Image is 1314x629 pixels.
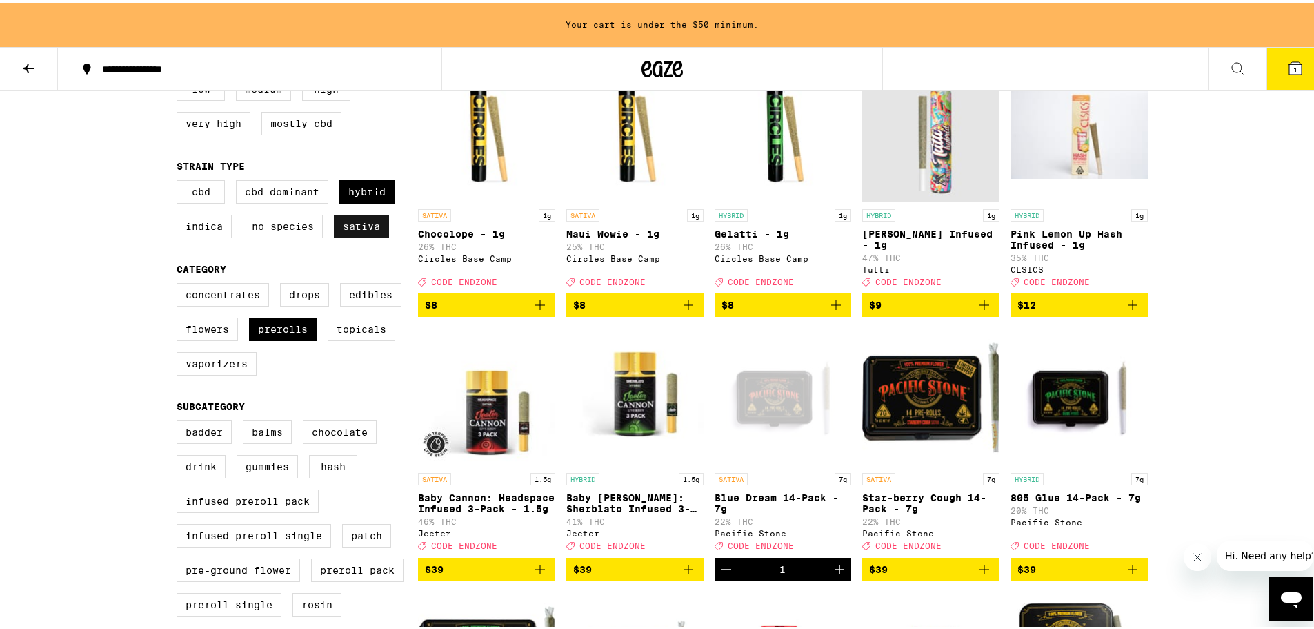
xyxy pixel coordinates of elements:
p: Blue Dream 14-Pack - 7g [715,490,852,512]
label: Drink [177,452,226,476]
div: Circles Base Camp [566,251,704,260]
label: Prerolls [249,315,317,338]
span: CODE ENDZONE [728,539,794,548]
label: Hash [309,452,357,476]
span: CODE ENDZONE [875,539,942,548]
a: Open page for Gelatti - 1g from Circles Base Camp [715,61,852,291]
p: 1.5g [530,470,555,483]
p: 1g [539,206,555,219]
p: 7g [835,470,851,483]
button: Add to bag [862,291,999,314]
label: Mostly CBD [261,109,341,133]
p: SATIVA [715,470,748,483]
img: Pacific Stone - 805 Glue 14-Pack - 7g [1011,325,1148,463]
label: Preroll Pack [311,556,404,579]
span: $9 [869,297,882,308]
span: $39 [869,561,888,572]
iframe: Close message [1184,541,1211,568]
label: Drops [280,280,329,304]
p: Baby Cannon: Headspace Infused 3-Pack - 1.5g [418,490,555,512]
a: Open page for Baby Cannon: Headspace Infused 3-Pack - 1.5g from Jeeter [418,325,555,554]
div: Pacific Stone [862,526,999,535]
img: Tutti - Cali Haze Infused - 1g [862,61,999,200]
a: Open page for Baby Cannon: Sherblato Infused 3-Pack - 1.5g from Jeeter [566,325,704,554]
span: CODE ENDZONE [431,539,497,548]
label: Vaporizers [177,349,257,373]
p: 47% THC [862,251,999,260]
label: Badder [177,418,232,441]
button: Add to bag [862,555,999,579]
p: SATIVA [418,470,451,483]
label: Sativa [334,212,389,235]
p: 26% THC [715,240,852,249]
p: Gelatti - 1g [715,226,852,237]
div: Pacific Stone [715,526,852,535]
p: 25% THC [566,240,704,249]
p: 1g [1131,206,1148,219]
label: Rosin [292,590,341,614]
img: Circles Base Camp - Maui Wowie - 1g [566,61,704,200]
label: Very High [177,109,250,133]
p: 46% THC [418,514,555,523]
p: 1g [983,206,999,219]
p: [PERSON_NAME] Infused - 1g [862,226,999,248]
iframe: Button to launch messaging window [1269,574,1313,618]
label: CBD [177,177,225,201]
div: Circles Base Camp [715,251,852,260]
span: CODE ENDZONE [431,275,497,284]
div: Tutti [862,262,999,271]
label: Hybrid [339,177,395,201]
p: SATIVA [862,470,895,483]
p: Chocolope - 1g [418,226,555,237]
span: CODE ENDZONE [579,275,646,284]
p: 7g [983,470,999,483]
p: HYBRID [1011,206,1044,219]
label: Pre-ground Flower [177,556,300,579]
button: Add to bag [715,291,852,314]
div: Jeeter [418,526,555,535]
span: CODE ENDZONE [579,539,646,548]
img: Circles Base Camp - Chocolope - 1g [418,61,555,200]
p: HYBRID [715,206,748,219]
p: 35% THC [1011,251,1148,260]
button: Add to bag [566,555,704,579]
span: $39 [573,561,592,572]
p: 7g [1131,470,1148,483]
button: Add to bag [418,291,555,314]
a: Open page for Maui Wowie - 1g from Circles Base Camp [566,61,704,291]
span: CODE ENDZONE [728,275,794,284]
span: CODE ENDZONE [1024,275,1090,284]
div: Circles Base Camp [418,251,555,260]
label: Patch [342,521,391,545]
span: CODE ENDZONE [875,275,942,284]
label: Infused Preroll Single [177,521,331,545]
label: Edibles [340,280,401,304]
label: No Species [243,212,323,235]
div: Jeeter [566,526,704,535]
a: Open page for Chocolope - 1g from Circles Base Camp [418,61,555,291]
div: CLSICS [1011,262,1148,271]
p: 26% THC [418,240,555,249]
p: 1g [835,206,851,219]
label: Chocolate [303,418,377,441]
label: Flowers [177,315,238,338]
p: HYBRID [566,470,599,483]
p: Maui Wowie - 1g [566,226,704,237]
a: Open page for Star-berry Cough 14-Pack - 7g from Pacific Stone [862,325,999,554]
img: Jeeter - Baby Cannon: Headspace Infused 3-Pack - 1.5g [418,325,555,463]
p: HYBRID [862,206,895,219]
span: 1 [1293,63,1297,71]
span: $8 [425,297,437,308]
span: $39 [1017,561,1036,572]
span: $39 [425,561,444,572]
span: Hi. Need any help? [8,10,99,21]
div: 1 [779,561,786,572]
button: Increment [828,555,851,579]
img: Circles Base Camp - Gelatti - 1g [715,61,852,200]
iframe: Message from company [1217,538,1313,568]
label: Concentrates [177,280,269,304]
p: 22% THC [862,514,999,523]
img: Jeeter - Baby Cannon: Sherblato Infused 3-Pack - 1.5g [566,325,704,463]
legend: Category [177,261,226,272]
button: Add to bag [566,291,704,314]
